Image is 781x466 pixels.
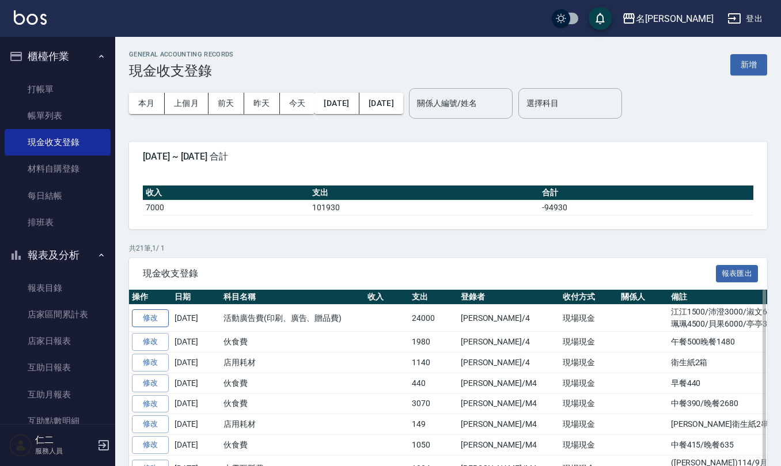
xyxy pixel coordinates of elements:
h3: 現金收支登錄 [129,63,234,79]
td: [PERSON_NAME]/4 [458,353,560,373]
td: 伙食費 [221,332,365,353]
button: 昨天 [244,93,280,114]
a: 帳單列表 [5,103,111,129]
th: 關係人 [618,290,668,305]
td: [DATE] [172,353,221,373]
th: 收付方式 [560,290,618,305]
button: [DATE] [359,93,403,114]
td: 3070 [409,393,458,414]
td: [PERSON_NAME]/4 [458,332,560,353]
button: 報表匯出 [716,265,759,283]
td: 伙食費 [221,373,365,393]
td: 149 [409,414,458,435]
td: [PERSON_NAME]/M4 [458,393,560,414]
button: 報表及分析 [5,240,111,270]
td: -94930 [539,200,753,215]
td: 現場現金 [560,353,618,373]
th: 支出 [409,290,458,305]
th: 收入 [143,185,309,200]
td: [DATE] [172,332,221,353]
td: 7000 [143,200,309,215]
a: 修改 [132,333,169,351]
h2: GENERAL ACCOUNTING RECORDS [129,51,234,58]
th: 收入 [365,290,409,305]
a: 修改 [132,354,169,372]
a: 排班表 [5,209,111,236]
td: 現場現金 [560,393,618,414]
button: 前天 [208,93,244,114]
button: 上個月 [165,93,208,114]
td: [DATE] [172,305,221,332]
div: 名[PERSON_NAME] [636,12,714,26]
td: [DATE] [172,393,221,414]
a: 修改 [132,436,169,454]
button: 新增 [730,54,767,75]
td: 現場現金 [560,414,618,435]
p: 服務人員 [35,446,94,456]
th: 科目名稱 [221,290,365,305]
a: 互助月報表 [5,381,111,408]
a: 修改 [132,395,169,413]
a: 報表目錄 [5,275,111,301]
th: 日期 [172,290,221,305]
th: 登錄者 [458,290,560,305]
a: 新增 [730,59,767,70]
a: 修改 [132,415,169,433]
button: save [589,7,612,30]
td: [PERSON_NAME]/M4 [458,373,560,393]
td: 1050 [409,435,458,456]
a: 打帳單 [5,76,111,103]
td: 現場現金 [560,332,618,353]
td: 24000 [409,305,458,332]
td: 101930 [309,200,539,215]
h5: 仁二 [35,434,94,446]
td: 現場現金 [560,435,618,456]
a: 互助點數明細 [5,408,111,434]
a: 每日結帳 [5,183,111,209]
a: 材料自購登錄 [5,156,111,182]
a: 修改 [132,374,169,392]
td: 店用耗材 [221,353,365,373]
td: 伙食費 [221,435,365,456]
button: 登出 [723,8,767,29]
button: 本月 [129,93,165,114]
th: 支出 [309,185,539,200]
a: 店家區間累計表 [5,301,111,328]
td: [PERSON_NAME]/M4 [458,414,560,435]
a: 修改 [132,309,169,327]
td: 現場現金 [560,305,618,332]
a: 店家日報表 [5,328,111,354]
button: 今天 [280,93,315,114]
td: [DATE] [172,414,221,435]
td: [DATE] [172,435,221,456]
button: 名[PERSON_NAME] [617,7,718,31]
a: 現金收支登錄 [5,129,111,156]
th: 合計 [539,185,753,200]
td: 1980 [409,332,458,353]
td: 440 [409,373,458,393]
span: 現金收支登錄 [143,268,716,279]
td: [PERSON_NAME]/4 [458,305,560,332]
span: [DATE] ~ [DATE] 合計 [143,151,753,162]
td: 店用耗材 [221,414,365,435]
td: 現場現金 [560,373,618,393]
button: 櫃檯作業 [5,41,111,71]
a: 報表匯出 [716,267,759,278]
td: 伙食費 [221,393,365,414]
td: [DATE] [172,373,221,393]
td: 活動廣告費(印刷、廣告、贈品費) [221,305,365,332]
a: 互助日報表 [5,354,111,381]
img: Person [9,434,32,457]
th: 操作 [129,290,172,305]
button: [DATE] [314,93,359,114]
td: [PERSON_NAME]/M4 [458,435,560,456]
p: 共 21 筆, 1 / 1 [129,243,767,253]
td: 1140 [409,353,458,373]
img: Logo [14,10,47,25]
